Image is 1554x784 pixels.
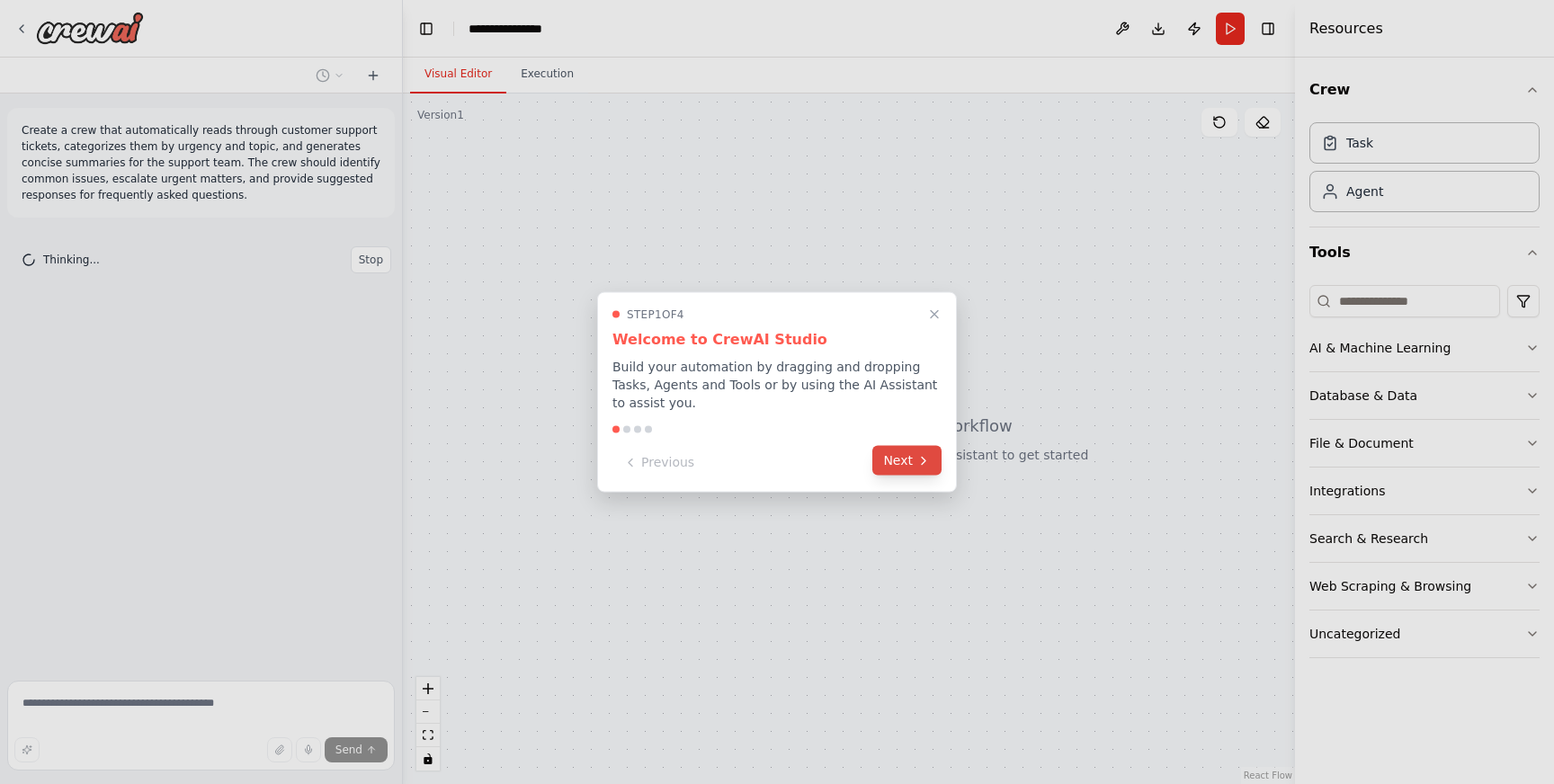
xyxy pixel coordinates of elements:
button: Next [872,446,942,476]
p: Build your automation by dragging and dropping Tasks, Agents and Tools or by using the AI Assista... [612,358,942,412]
button: Hide left sidebar [414,16,439,41]
h3: Welcome to CrewAI Studio [612,329,942,351]
button: Previous [612,448,705,477]
button: Close walkthrough [924,304,945,325]
span: Step 1 of 4 [627,307,684,322]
